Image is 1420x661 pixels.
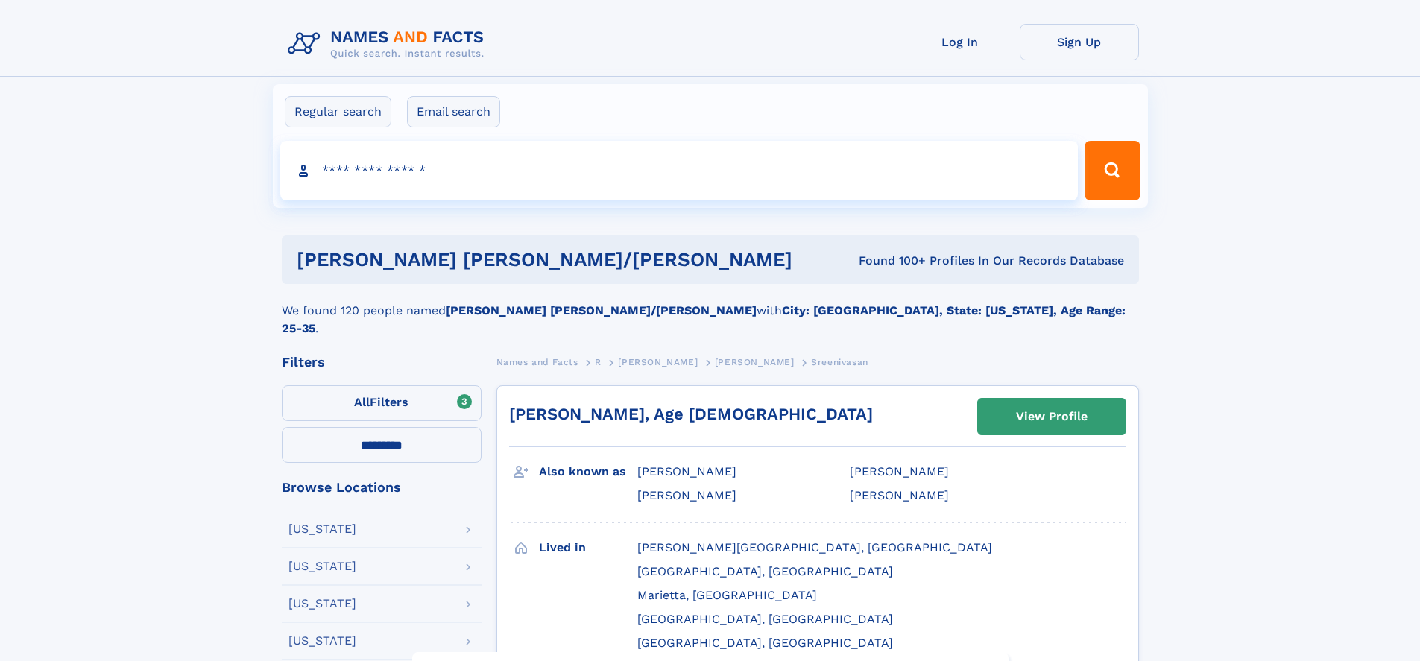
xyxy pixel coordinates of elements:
[618,352,698,371] a: [PERSON_NAME]
[595,357,602,367] span: R
[354,395,370,409] span: All
[280,141,1079,200] input: search input
[637,540,992,554] span: [PERSON_NAME][GEOGRAPHIC_DATA], [GEOGRAPHIC_DATA]
[637,488,736,502] span: [PERSON_NAME]
[282,303,1126,335] b: City: [GEOGRAPHIC_DATA], State: [US_STATE], Age Range: 25-35
[285,96,391,127] label: Regular search
[1085,141,1140,200] button: Search Button
[446,303,757,317] b: [PERSON_NAME] [PERSON_NAME]/[PERSON_NAME]
[288,635,356,647] div: [US_STATE]
[715,352,795,371] a: [PERSON_NAME]
[637,564,893,578] span: [GEOGRAPHIC_DATA], [GEOGRAPHIC_DATA]
[509,405,873,423] a: [PERSON_NAME], Age [DEMOGRAPHIC_DATA]
[282,385,482,421] label: Filters
[282,24,496,64] img: Logo Names and Facts
[595,352,602,371] a: R
[811,357,868,367] span: Sreenivasan
[978,399,1126,434] a: View Profile
[900,24,1020,60] a: Log In
[297,250,826,269] h1: [PERSON_NAME] [PERSON_NAME]/[PERSON_NAME]
[282,355,482,369] div: Filters
[539,459,637,484] h3: Also known as
[1016,399,1088,434] div: View Profile
[496,352,578,371] a: Names and Facts
[618,357,698,367] span: [PERSON_NAME]
[637,464,736,478] span: [PERSON_NAME]
[288,598,356,610] div: [US_STATE]
[288,560,356,572] div: [US_STATE]
[715,357,795,367] span: [PERSON_NAME]
[282,481,482,494] div: Browse Locations
[1020,24,1139,60] a: Sign Up
[850,488,949,502] span: [PERSON_NAME]
[850,464,949,478] span: [PERSON_NAME]
[637,612,893,626] span: [GEOGRAPHIC_DATA], [GEOGRAPHIC_DATA]
[288,523,356,535] div: [US_STATE]
[407,96,500,127] label: Email search
[637,588,817,602] span: Marietta, [GEOGRAPHIC_DATA]
[282,284,1139,338] div: We found 120 people named with .
[825,253,1124,269] div: Found 100+ Profiles In Our Records Database
[637,636,893,650] span: [GEOGRAPHIC_DATA], [GEOGRAPHIC_DATA]
[539,535,637,560] h3: Lived in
